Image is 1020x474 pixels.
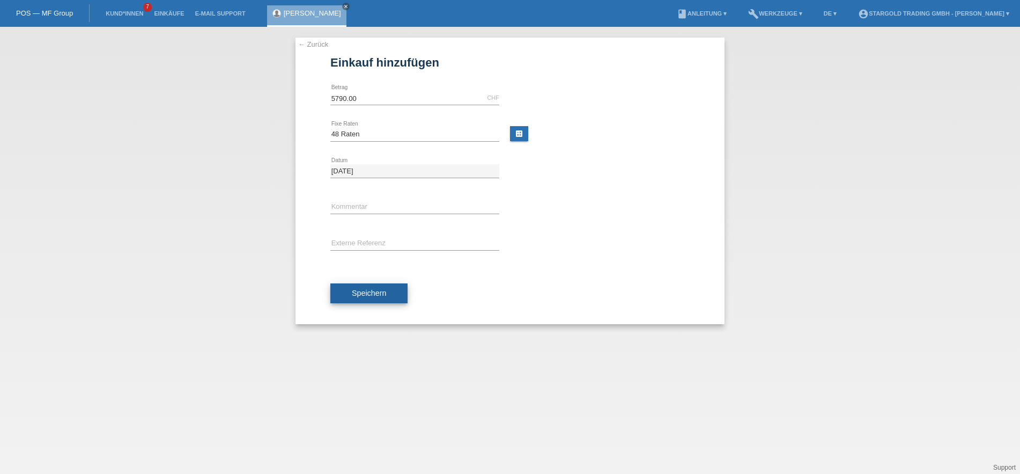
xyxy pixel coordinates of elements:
span: Speichern [352,289,386,297]
i: close [343,4,349,9]
i: book [677,9,688,19]
i: calculate [515,129,523,138]
a: buildWerkzeuge ▾ [743,10,808,17]
a: bookAnleitung ▾ [671,10,732,17]
i: account_circle [858,9,869,19]
a: POS — MF Group [16,9,73,17]
a: calculate [510,126,528,141]
div: CHF [487,94,499,101]
a: Support [993,464,1016,471]
a: Kund*innen [100,10,149,17]
i: build [748,9,759,19]
a: ← Zurück [298,40,328,48]
a: DE ▾ [818,10,842,17]
a: E-Mail Support [190,10,251,17]
a: account_circleStargold Trading GmbH - [PERSON_NAME] ▾ [853,10,1015,17]
button: Speichern [330,283,408,304]
a: [PERSON_NAME] [284,9,341,17]
span: 7 [143,3,152,12]
h1: Einkauf hinzufügen [330,56,690,69]
a: close [342,3,350,10]
a: Einkäufe [149,10,189,17]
